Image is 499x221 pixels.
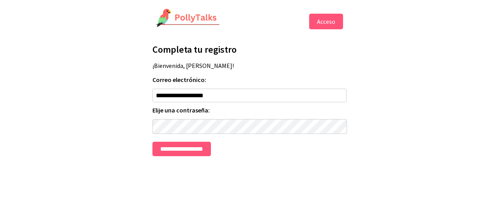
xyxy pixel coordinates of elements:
font: Completa tu registro [152,43,237,55]
font: Acceso [317,18,335,25]
font: ¡Bienvenida, [PERSON_NAME]! [152,62,234,70]
button: Acceso [309,14,343,29]
img: Logotipo de PollyTalks [156,9,220,28]
font: Correo electrónico: [152,76,206,84]
font: Elije una contraseña: [152,106,210,114]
